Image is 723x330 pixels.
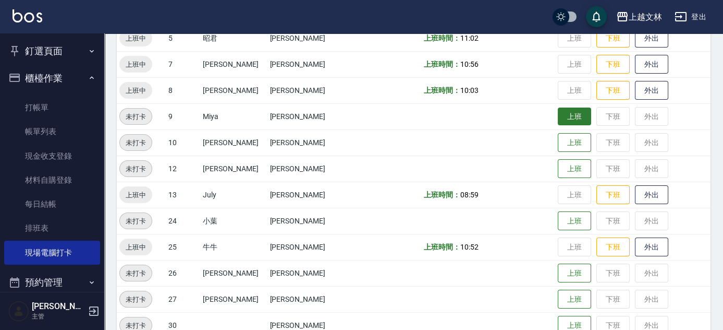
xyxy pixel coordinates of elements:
a: 每日結帳 [4,192,100,216]
td: July [200,182,267,208]
td: 25 [166,234,201,260]
a: 帳單列表 [4,120,100,144]
td: 5 [166,25,201,51]
div: 上越文林 [629,10,662,23]
button: save [586,6,607,27]
a: 現金收支登錄 [4,144,100,168]
span: 未打卡 [120,268,152,279]
b: 上班時間： [424,60,460,68]
button: 外出 [635,81,668,100]
td: 小葉 [200,208,267,234]
button: 下班 [596,55,630,74]
button: 外出 [635,29,668,48]
td: [PERSON_NAME] [267,77,354,103]
a: 材料自購登錄 [4,168,100,192]
button: 上班 [558,133,591,152]
span: 10:03 [460,86,479,95]
button: 上班 [558,159,591,179]
button: 預約管理 [4,269,100,296]
span: 上班中 [119,85,152,96]
td: [PERSON_NAME] [267,25,354,51]
td: 12 [166,156,201,182]
td: [PERSON_NAME] [267,129,354,156]
td: [PERSON_NAME] [267,182,354,208]
td: 7 [166,51,201,77]
span: 未打卡 [120,294,152,305]
td: 8 [166,77,201,103]
td: [PERSON_NAME] [200,156,267,182]
button: 上班 [558,211,591,231]
span: 未打卡 [120,216,152,227]
td: [PERSON_NAME] [267,208,354,234]
td: [PERSON_NAME] [267,234,354,260]
button: 上班 [558,290,591,309]
b: 上班時間： [424,243,460,251]
span: 未打卡 [120,111,152,122]
td: [PERSON_NAME] [267,260,354,286]
td: [PERSON_NAME] [267,156,354,182]
button: 櫃檯作業 [4,65,100,92]
a: 現場電腦打卡 [4,241,100,265]
a: 打帳單 [4,96,100,120]
span: 上班中 [119,59,152,70]
td: [PERSON_NAME] [267,286,354,312]
button: 外出 [635,55,668,74]
td: [PERSON_NAME] [200,51,267,77]
td: 26 [166,260,201,286]
span: 10:52 [460,243,479,251]
td: 24 [166,208,201,234]
button: 上班 [558,108,591,126]
button: 下班 [596,185,630,205]
td: 昭君 [200,25,267,51]
span: 11:02 [460,34,479,42]
b: 上班時間： [424,191,460,199]
img: Person [8,301,29,322]
span: 未打卡 [120,163,152,174]
p: 主管 [32,312,85,321]
a: 排班表 [4,216,100,240]
span: 上班中 [119,190,152,201]
button: 上班 [558,264,591,283]
img: Logo [13,9,42,22]
td: [PERSON_NAME] [200,77,267,103]
td: [PERSON_NAME] [200,129,267,156]
button: 下班 [596,238,630,257]
button: 下班 [596,81,630,100]
span: 上班中 [119,33,152,44]
span: 未打卡 [120,137,152,148]
td: Miya [200,103,267,129]
td: 9 [166,103,201,129]
span: 上班中 [119,242,152,253]
td: [PERSON_NAME] [200,260,267,286]
td: 10 [166,129,201,156]
button: 下班 [596,29,630,48]
td: [PERSON_NAME] [267,51,354,77]
button: 外出 [635,185,668,205]
button: 釘選頁面 [4,38,100,65]
button: 登出 [670,7,710,27]
h5: [PERSON_NAME] [32,301,85,312]
b: 上班時間： [424,86,460,95]
b: 上班時間： [424,34,460,42]
td: 牛牛 [200,234,267,260]
button: 上越文林 [612,6,666,28]
td: 13 [166,182,201,208]
span: 08:59 [460,191,479,199]
span: 10:56 [460,60,479,68]
button: 外出 [635,238,668,257]
td: 27 [166,286,201,312]
td: [PERSON_NAME] [267,103,354,129]
td: [PERSON_NAME] [200,286,267,312]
